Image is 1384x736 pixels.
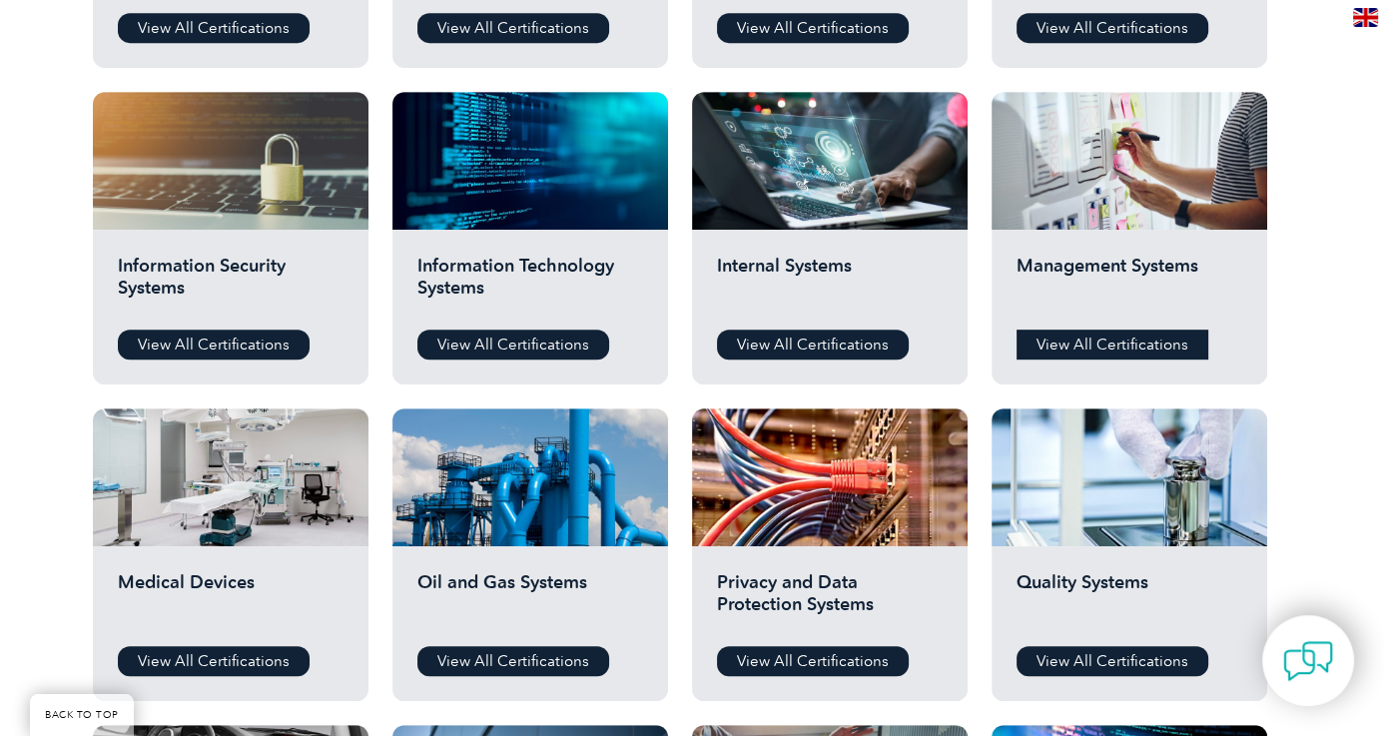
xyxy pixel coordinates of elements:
a: View All Certifications [417,330,609,360]
img: en [1353,8,1378,27]
a: View All Certifications [1017,646,1208,676]
h2: Management Systems [1017,255,1242,315]
h2: Information Security Systems [118,255,344,315]
h2: Information Technology Systems [417,255,643,315]
h2: Internal Systems [717,255,943,315]
a: View All Certifications [118,646,310,676]
a: View All Certifications [717,13,909,43]
a: View All Certifications [717,646,909,676]
a: View All Certifications [1017,13,1208,43]
h2: Medical Devices [118,571,344,631]
h2: Privacy and Data Protection Systems [717,571,943,631]
img: contact-chat.png [1283,636,1333,686]
a: View All Certifications [717,330,909,360]
a: View All Certifications [417,646,609,676]
a: View All Certifications [1017,330,1208,360]
h2: Quality Systems [1017,571,1242,631]
a: View All Certifications [118,330,310,360]
h2: Oil and Gas Systems [417,571,643,631]
a: View All Certifications [417,13,609,43]
a: BACK TO TOP [30,694,134,736]
a: View All Certifications [118,13,310,43]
